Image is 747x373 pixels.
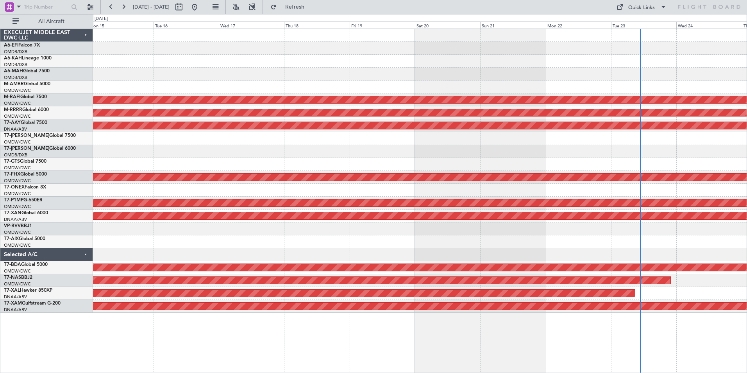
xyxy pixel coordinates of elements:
a: OMDB/DXB [4,49,27,55]
a: T7-AIXGlobal 5000 [4,237,45,241]
input: Trip Number [24,1,69,13]
a: OMDW/DWC [4,100,31,106]
a: OMDW/DWC [4,281,31,287]
span: T7-FHX [4,172,20,177]
button: Refresh [267,1,314,13]
a: DNAA/ABV [4,294,27,300]
a: VP-BVVBBJ1 [4,224,32,228]
span: Refresh [279,4,311,10]
a: T7-AAYGlobal 7500 [4,120,47,125]
a: T7-GTSGlobal 7500 [4,159,46,164]
a: T7-BDAGlobal 5000 [4,262,48,267]
div: Tue 16 [154,22,219,29]
a: T7-XALHawker 850XP [4,288,52,293]
span: M-RRRR [4,108,22,112]
span: All Aircraft [20,19,82,24]
a: T7-NASBBJ2 [4,275,32,280]
div: Mon 15 [88,22,153,29]
span: VP-BVV [4,224,21,228]
a: T7-P1MPG-650ER [4,198,43,203]
a: OMDW/DWC [4,113,31,119]
button: Quick Links [613,1,670,13]
a: OMDW/DWC [4,165,31,171]
div: Mon 22 [546,22,611,29]
span: T7-XAM [4,301,22,306]
a: OMDB/DXB [4,75,27,81]
a: M-RAFIGlobal 7500 [4,95,47,99]
span: T7-AIX [4,237,19,241]
span: T7-ONEX [4,185,25,190]
a: OMDB/DXB [4,152,27,158]
a: A6-KAHLineage 1000 [4,56,52,61]
span: A6-MAH [4,69,23,74]
a: DNAA/ABV [4,217,27,222]
a: T7-XANGlobal 6000 [4,211,48,215]
a: A6-EFIFalcon 7X [4,43,40,48]
div: Sat 20 [415,22,480,29]
span: A6-KAH [4,56,22,61]
a: M-AMBRGlobal 5000 [4,82,50,86]
a: T7-[PERSON_NAME]Global 6000 [4,146,76,151]
span: T7-[PERSON_NAME] [4,146,49,151]
a: DNAA/ABV [4,307,27,313]
div: Fri 19 [350,22,415,29]
div: Thu 18 [284,22,349,29]
span: T7-P1MP [4,198,23,203]
span: [DATE] - [DATE] [133,4,170,11]
div: Tue 23 [611,22,676,29]
a: T7-FHXGlobal 5000 [4,172,47,177]
a: OMDW/DWC [4,139,31,145]
a: OMDW/DWC [4,242,31,248]
span: M-AMBR [4,82,24,86]
a: T7-[PERSON_NAME]Global 7500 [4,133,76,138]
a: OMDW/DWC [4,88,31,93]
div: Sun 21 [480,22,545,29]
a: OMDW/DWC [4,230,31,235]
span: T7-[PERSON_NAME] [4,133,49,138]
a: A6-MAHGlobal 7500 [4,69,50,74]
a: OMDB/DXB [4,62,27,68]
span: A6-EFI [4,43,18,48]
div: Quick Links [628,4,655,12]
a: OMDW/DWC [4,191,31,197]
div: [DATE] [95,16,108,22]
a: OMDW/DWC [4,178,31,184]
span: T7-GTS [4,159,20,164]
span: T7-AAY [4,120,21,125]
div: Wed 24 [676,22,742,29]
a: OMDW/DWC [4,204,31,210]
span: T7-XAL [4,288,20,293]
span: T7-XAN [4,211,21,215]
a: M-RRRRGlobal 6000 [4,108,49,112]
span: T7-NAS [4,275,21,280]
span: T7-BDA [4,262,21,267]
button: All Aircraft [9,15,85,28]
div: Wed 17 [219,22,284,29]
span: M-RAFI [4,95,20,99]
a: T7-ONEXFalcon 8X [4,185,46,190]
a: OMDW/DWC [4,268,31,274]
a: T7-XAMGulfstream G-200 [4,301,61,306]
a: DNAA/ABV [4,126,27,132]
